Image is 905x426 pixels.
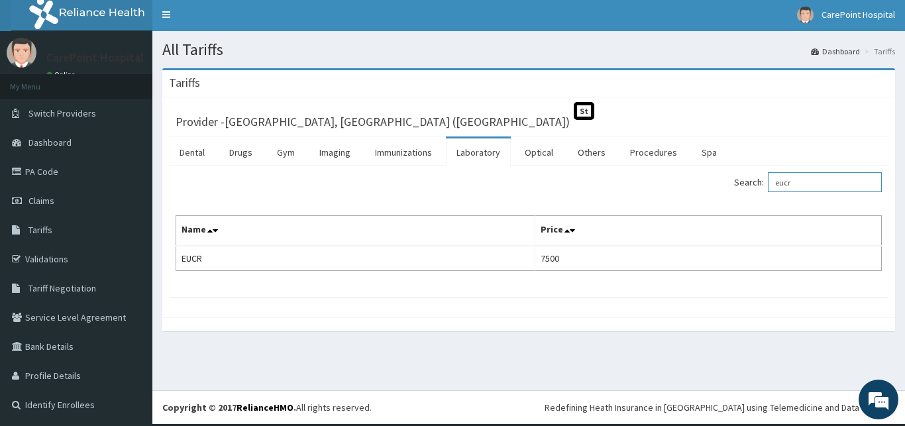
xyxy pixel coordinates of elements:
img: d_794563401_company_1708531726252_794563401 [25,66,54,99]
a: Others [567,138,616,166]
span: Tariffs [28,224,52,236]
span: Claims [28,195,54,207]
strong: Copyright © 2017 . [162,401,296,413]
h3: Provider - [GEOGRAPHIC_DATA], [GEOGRAPHIC_DATA] ([GEOGRAPHIC_DATA]) [176,116,570,128]
span: Switch Providers [28,107,96,119]
td: 7500 [535,246,882,271]
a: Dental [169,138,215,166]
label: Search: [734,172,882,192]
img: User Image [797,7,814,23]
a: Laboratory [446,138,511,166]
a: Optical [514,138,564,166]
span: CarePoint Hospital [822,9,895,21]
a: Immunizations [364,138,443,166]
td: EUCR [176,246,535,271]
img: User Image [7,38,36,68]
span: Tariff Negotiation [28,282,96,294]
span: St [574,102,594,120]
p: CarePoint Hospital [46,52,144,64]
span: Dashboard [28,136,72,148]
th: Name [176,216,535,246]
div: Redefining Heath Insurance in [GEOGRAPHIC_DATA] using Telemedicine and Data Science! [545,401,895,414]
a: Drugs [219,138,263,166]
span: We're online! [77,129,183,262]
th: Price [535,216,882,246]
div: Chat with us now [69,74,223,91]
a: RelianceHMO [237,401,293,413]
textarea: Type your message and hit 'Enter' [7,285,252,331]
a: Spa [691,138,727,166]
a: Procedures [619,138,688,166]
input: Search: [768,172,882,192]
a: Gym [266,138,305,166]
h1: All Tariffs [162,41,895,58]
footer: All rights reserved. [152,390,905,424]
h3: Tariffs [169,77,200,89]
a: Dashboard [811,46,860,57]
a: Online [46,70,78,80]
a: Imaging [309,138,361,166]
div: Minimize live chat window [217,7,249,38]
li: Tariffs [861,46,895,57]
